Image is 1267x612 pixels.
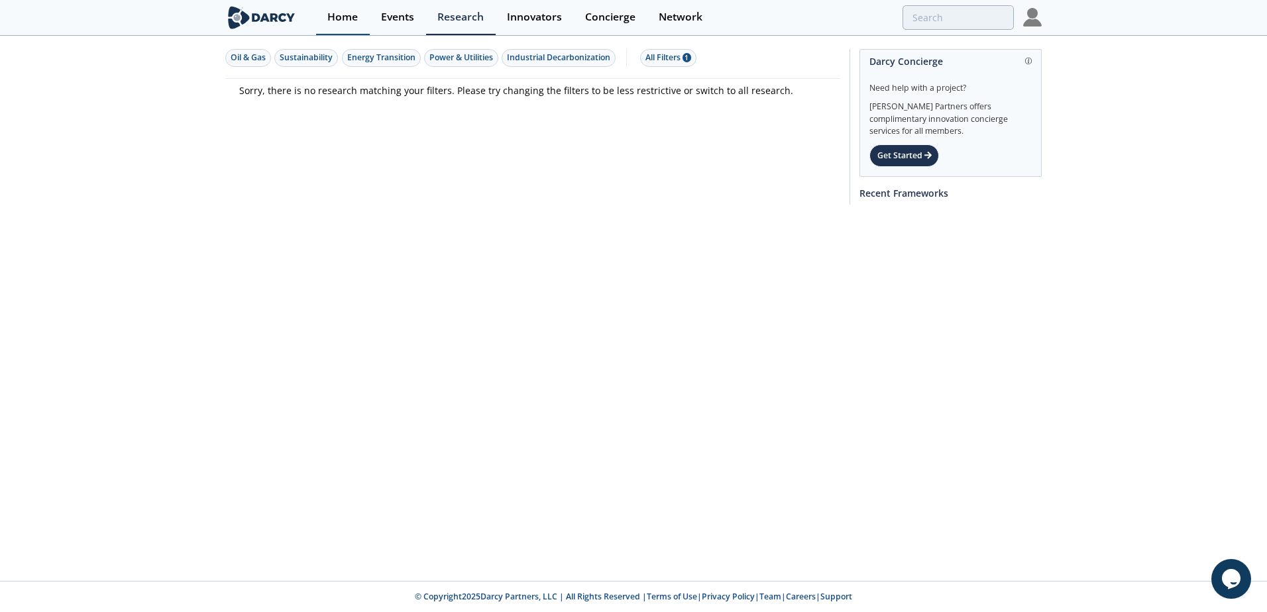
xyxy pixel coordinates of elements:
[437,12,484,23] div: Research
[280,52,333,64] div: Sustainability
[645,52,691,64] div: All Filters
[869,94,1032,138] div: [PERSON_NAME] Partners offers complimentary innovation concierge services for all members.
[683,53,691,62] span: 1
[381,12,414,23] div: Events
[1025,58,1032,65] img: information.svg
[702,591,755,602] a: Privacy Policy
[585,12,635,23] div: Concierge
[342,49,421,67] button: Energy Transition
[507,52,610,64] div: Industrial Decarbonization
[347,52,415,64] div: Energy Transition
[859,181,1042,205] div: Recent Frameworks
[869,144,939,167] div: Get Started
[143,591,1124,603] p: © Copyright 2025 Darcy Partners, LLC | All Rights Reserved | | | | |
[225,49,271,67] button: Oil & Gas
[327,12,358,23] div: Home
[820,591,852,602] a: Support
[429,52,493,64] div: Power & Utilities
[647,591,697,602] a: Terms of Use
[507,12,562,23] div: Innovators
[1023,8,1042,26] img: Profile
[903,5,1014,30] input: Advanced Search
[1211,559,1254,599] iframe: chat widget
[659,12,702,23] div: Network
[759,591,781,602] a: Team
[424,49,498,67] button: Power & Utilities
[239,83,826,97] p: Sorry, there is no research matching your filters. Please try changing the filters to be less res...
[786,591,816,602] a: Careers
[869,73,1032,94] div: Need help with a project?
[231,52,266,64] div: Oil & Gas
[640,49,696,67] button: All Filters 1
[225,6,298,29] img: logo-wide.svg
[274,49,338,67] button: Sustainability
[869,50,1032,73] div: Darcy Concierge
[502,49,616,67] button: Industrial Decarbonization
